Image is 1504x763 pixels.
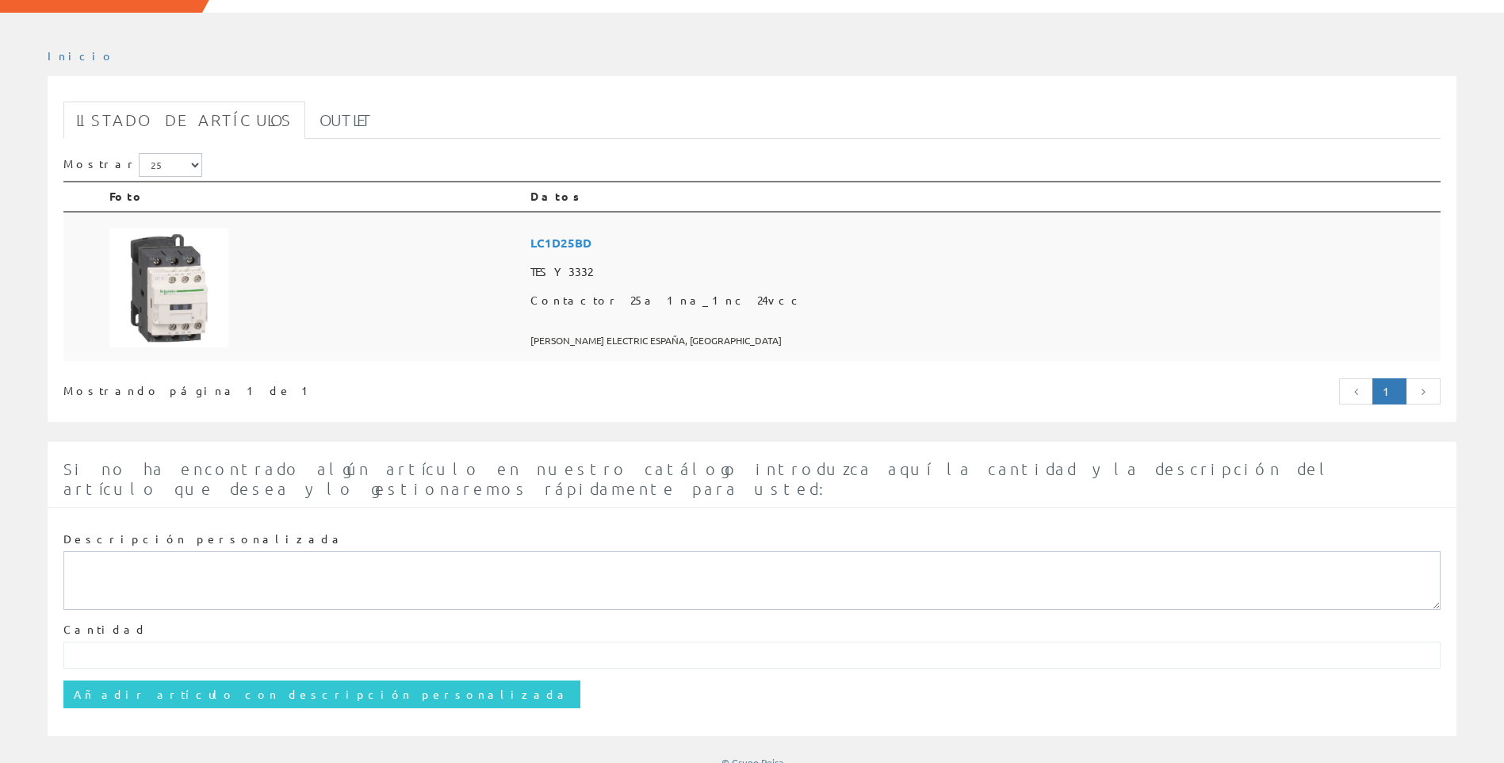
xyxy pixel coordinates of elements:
[524,182,1441,212] th: Datos
[1339,378,1374,405] a: Página anterior
[1372,378,1406,405] a: Página actual
[63,531,345,547] label: Descripción personalizada
[530,258,1434,286] span: TESY3332
[48,48,115,63] a: Inicio
[139,153,202,177] select: Mostrar
[530,328,1434,354] span: [PERSON_NAME] ELECTRIC ESPAÑA, [GEOGRAPHIC_DATA]
[63,153,202,177] label: Mostrar
[63,102,305,139] a: Listado de artículos
[63,377,623,399] div: Mostrando página 1 de 1
[63,681,580,707] input: Añadir artículo con descripción personalizada
[530,228,1434,258] span: LC1D25BD
[1406,378,1441,405] a: Página siguiente
[103,182,524,212] th: Foto
[63,459,1333,498] span: Si no ha encontrado algún artículo en nuestro catálogo introduzca aquí la cantidad y la descripci...
[530,286,1434,315] span: Contactor 25a 1na_1nc 24vcc
[63,622,147,638] label: Cantidad
[307,102,385,139] a: Outlet
[109,228,228,347] img: Foto artículo Contactor 25a 1na_1nc 24vcc (150x150)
